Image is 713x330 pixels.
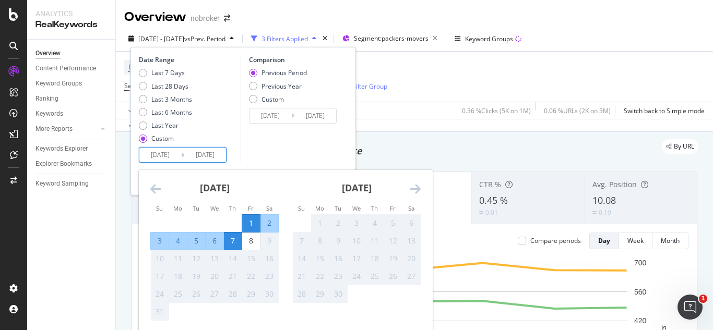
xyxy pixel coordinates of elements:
small: Fr [390,204,396,212]
div: 4 [169,236,187,246]
div: 28 [224,289,242,299]
div: 17 [348,253,365,264]
div: 3 Filters Applied [262,34,308,43]
td: Not available. Sunday, August 24, 2025 [151,285,169,303]
span: 0.45 % [479,194,508,206]
a: Keywords [35,108,108,119]
td: Not available. Thursday, September 4, 2025 [366,214,384,232]
div: 3 [151,236,169,246]
div: Last 7 Days [151,68,185,77]
td: Not available. Tuesday, September 23, 2025 [329,267,348,285]
button: Week [619,233,652,249]
td: Selected as start date. Friday, August 1, 2025 [242,214,260,232]
td: Not available. Tuesday, September 9, 2025 [329,232,348,250]
td: Not available. Sunday, September 21, 2025 [293,267,311,285]
input: Start Date [139,148,181,162]
span: vs Prev. Period [184,34,225,43]
td: Not available. Saturday, September 20, 2025 [402,250,421,267]
div: 9 [260,236,278,246]
div: Month [661,236,680,245]
small: We [352,204,361,212]
a: Explorer Bookmarks [35,158,108,169]
small: Sa [408,204,414,212]
a: Keyword Groups [35,78,108,89]
a: Keywords Explorer [35,143,108,154]
td: Not available. Wednesday, September 3, 2025 [348,214,366,232]
div: 11 [366,236,384,246]
td: Not available. Monday, September 15, 2025 [311,250,329,267]
div: More Reports [35,124,73,135]
div: 12 [187,253,205,264]
strong: [DATE] [200,181,230,194]
div: Custom [139,134,192,143]
small: Su [298,204,305,212]
div: 10 [151,253,169,264]
td: Not available. Wednesday, September 10, 2025 [348,232,366,250]
div: 3 [348,218,365,228]
input: Start Date [249,108,291,123]
span: Device [128,63,148,71]
div: Custom [249,95,307,104]
div: 22 [311,271,329,282]
small: Sa [266,204,272,212]
td: Not available. Thursday, September 11, 2025 [366,232,384,250]
div: Last Year [151,121,179,130]
div: 23 [329,271,347,282]
td: Not available. Thursday, August 21, 2025 [224,267,242,285]
small: Mo [315,204,324,212]
div: Explorer Bookmarks [35,158,92,169]
div: 5 [384,218,402,228]
div: 5 [187,236,205,246]
div: 26 [384,271,402,282]
button: 3 Filters Applied [247,30,320,47]
div: Move forward to switch to the next month. [410,182,421,195]
td: Not available. Saturday, August 23, 2025 [260,267,279,285]
td: Selected. Tuesday, August 5, 2025 [187,232,206,250]
div: 0.01 [485,208,498,217]
div: Keywords [35,108,63,119]
td: Not available. Tuesday, August 19, 2025 [187,267,206,285]
button: [DATE] - [DATE]vsPrev. Period [124,30,238,47]
div: 0.19 [599,208,611,217]
div: 16 [260,253,278,264]
div: 20 [402,253,420,264]
td: Not available. Tuesday, September 2, 2025 [329,214,348,232]
div: Custom [151,134,174,143]
div: 23 [260,271,278,282]
td: Not available. Tuesday, September 16, 2025 [329,250,348,267]
div: 16 [329,253,347,264]
div: 30 [260,289,278,299]
span: Segment: packers-movers [354,34,429,43]
div: Keywords Explorer [35,143,88,154]
button: Switch back to Simple mode [620,102,705,119]
div: 18 [169,271,187,282]
div: legacy label [662,139,698,154]
div: 21 [224,271,242,282]
div: 20 [206,271,223,282]
div: nobroker [191,13,220,23]
button: Add Filter Group [326,80,387,92]
div: 0.36 % Clicks ( 5K on 1M ) [462,106,531,115]
td: Choose Friday, August 8, 2025 as your check-out date. It’s available. [242,232,260,250]
div: Date Range [139,55,238,64]
div: Week [627,236,644,245]
div: Previous Period [262,68,307,77]
div: Overview [124,8,186,26]
td: Not available. Saturday, September 27, 2025 [402,267,421,285]
td: Not available. Friday, September 26, 2025 [384,267,402,285]
input: End Date [294,108,336,123]
small: Mo [173,204,182,212]
img: Equal [592,211,597,214]
div: Ranking [35,93,58,104]
div: Keyword Groups [465,34,513,43]
text: 560 [634,288,647,296]
td: Not available. Sunday, August 17, 2025 [151,267,169,285]
div: 19 [384,253,402,264]
div: Last 6 Months [139,108,192,117]
div: 8 [242,236,260,246]
td: Not available. Tuesday, September 30, 2025 [329,285,348,303]
td: Not available. Thursday, August 14, 2025 [224,250,242,267]
td: Not available. Wednesday, August 13, 2025 [206,250,224,267]
div: 1 [242,218,260,228]
div: 28 [293,289,311,299]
